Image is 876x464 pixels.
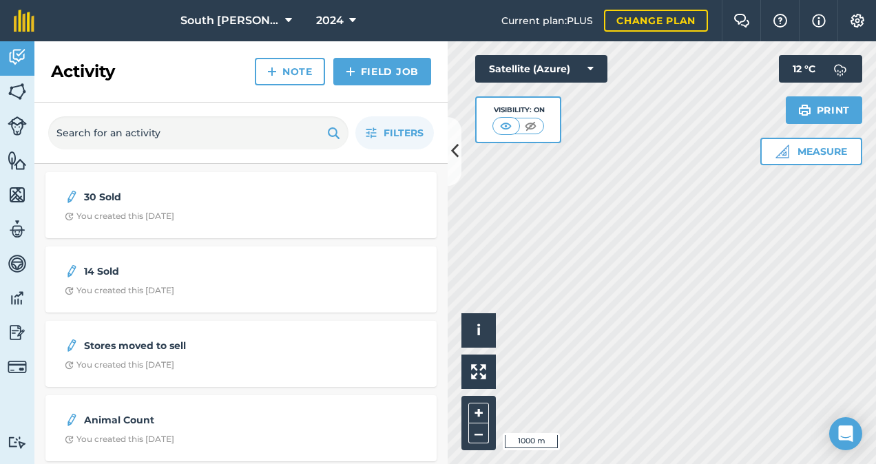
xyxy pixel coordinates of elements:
[522,119,539,133] img: svg+xml;base64,PHN2ZyB4bWxucz0iaHR0cDovL3d3dy53My5vcmcvMjAwMC9zdmciIHdpZHRoPSI1MCIgaGVpZ2h0PSI0MC...
[826,55,854,83] img: svg+xml;base64,PD94bWwgdmVyc2lvbj0iMS4wIiBlbmNvZGluZz0idXRmLTgiPz4KPCEtLSBHZW5lcmF0b3I6IEFkb2JlIE...
[65,189,79,205] img: svg+xml;base64,PD94bWwgdmVyc2lvbj0iMS4wIiBlbmNvZGluZz0idXRmLTgiPz4KPCEtLSBHZW5lcmF0b3I6IEFkb2JlIE...
[65,285,174,296] div: You created this [DATE]
[477,321,481,339] span: i
[8,322,27,343] img: svg+xml;base64,PD94bWwgdmVyc2lvbj0iMS4wIiBlbmNvZGluZz0idXRmLTgiPz4KPCEtLSBHZW5lcmF0b3I6IEFkb2JlIE...
[84,264,302,279] strong: 14 Sold
[604,10,708,32] a: Change plan
[468,423,489,443] button: –
[8,436,27,449] img: svg+xml;base64,PD94bWwgdmVyc2lvbj0iMS4wIiBlbmNvZGluZz0idXRmLTgiPz4KPCEtLSBHZW5lcmF0b3I6IEFkb2JlIE...
[65,412,79,428] img: svg+xml;base64,PD94bWwgdmVyc2lvbj0iMS4wIiBlbmNvZGluZz0idXRmLTgiPz4KPCEtLSBHZW5lcmF0b3I6IEFkb2JlIE...
[798,102,811,118] img: svg+xml;base64,PHN2ZyB4bWxucz0iaHR0cDovL3d3dy53My5vcmcvMjAwMC9zdmciIHdpZHRoPSIxOSIgaGVpZ2h0PSIyNC...
[84,338,302,353] strong: Stores moved to sell
[65,337,79,354] img: svg+xml;base64,PD94bWwgdmVyc2lvbj0iMS4wIiBlbmNvZGluZz0idXRmLTgiPz4KPCEtLSBHZW5lcmF0b3I6IEFkb2JlIE...
[54,180,428,230] a: 30 SoldClock with arrow pointing clockwiseYou created this [DATE]
[812,12,826,29] img: svg+xml;base64,PHN2ZyB4bWxucz0iaHR0cDovL3d3dy53My5vcmcvMjAwMC9zdmciIHdpZHRoPSIxNyIgaGVpZ2h0PSIxNy...
[65,211,174,222] div: You created this [DATE]
[8,150,27,171] img: svg+xml;base64,PHN2ZyB4bWxucz0iaHR0cDovL3d3dy53My5vcmcvMjAwMC9zdmciIHdpZHRoPSI1NiIgaGVpZ2h0PSI2MC...
[54,329,428,379] a: Stores moved to sellClock with arrow pointing clockwiseYou created this [DATE]
[8,116,27,136] img: svg+xml;base64,PD94bWwgdmVyc2lvbj0iMS4wIiBlbmNvZGluZz0idXRmLTgiPz4KPCEtLSBHZW5lcmF0b3I6IEFkb2JlIE...
[775,145,789,158] img: Ruler icon
[54,403,428,453] a: Animal CountClock with arrow pointing clockwiseYou created this [DATE]
[48,116,348,149] input: Search for an activity
[65,434,174,445] div: You created this [DATE]
[849,14,866,28] img: A cog icon
[497,119,514,133] img: svg+xml;base64,PHN2ZyB4bWxucz0iaHR0cDovL3d3dy53My5vcmcvMjAwMC9zdmciIHdpZHRoPSI1MCIgaGVpZ2h0PSI0MC...
[84,412,302,428] strong: Animal Count
[829,417,862,450] div: Open Intercom Messenger
[346,63,355,80] img: svg+xml;base64,PHN2ZyB4bWxucz0iaHR0cDovL3d3dy53My5vcmcvMjAwMC9zdmciIHdpZHRoPSIxNCIgaGVpZ2h0PSIyNC...
[793,55,815,83] span: 12 ° C
[65,263,79,280] img: svg+xml;base64,PD94bWwgdmVyc2lvbj0iMS4wIiBlbmNvZGluZz0idXRmLTgiPz4KPCEtLSBHZW5lcmF0b3I6IEFkb2JlIE...
[65,361,74,370] img: Clock with arrow pointing clockwise
[8,81,27,102] img: svg+xml;base64,PHN2ZyB4bWxucz0iaHR0cDovL3d3dy53My5vcmcvMjAwMC9zdmciIHdpZHRoPSI1NiIgaGVpZ2h0PSI2MC...
[8,184,27,205] img: svg+xml;base64,PHN2ZyB4bWxucz0iaHR0cDovL3d3dy53My5vcmcvMjAwMC9zdmciIHdpZHRoPSI1NiIgaGVpZ2h0PSI2MC...
[8,219,27,240] img: svg+xml;base64,PD94bWwgdmVyc2lvbj0iMS4wIiBlbmNvZGluZz0idXRmLTgiPz4KPCEtLSBHZW5lcmF0b3I6IEFkb2JlIE...
[180,12,280,29] span: South [PERSON_NAME]
[84,189,302,204] strong: 30 Sold
[772,14,789,28] img: A question mark icon
[316,12,344,29] span: 2024
[8,47,27,67] img: svg+xml;base64,PD94bWwgdmVyc2lvbj0iMS4wIiBlbmNvZGluZz0idXRmLTgiPz4KPCEtLSBHZW5lcmF0b3I6IEFkb2JlIE...
[267,63,277,80] img: svg+xml;base64,PHN2ZyB4bWxucz0iaHR0cDovL3d3dy53My5vcmcvMjAwMC9zdmciIHdpZHRoPSIxNCIgaGVpZ2h0PSIyNC...
[8,357,27,377] img: svg+xml;base64,PD94bWwgdmVyc2lvbj0iMS4wIiBlbmNvZGluZz0idXRmLTgiPz4KPCEtLSBHZW5lcmF0b3I6IEFkb2JlIE...
[779,55,862,83] button: 12 °C
[8,288,27,308] img: svg+xml;base64,PD94bWwgdmVyc2lvbj0iMS4wIiBlbmNvZGluZz0idXRmLTgiPz4KPCEtLSBHZW5lcmF0b3I6IEFkb2JlIE...
[327,125,340,141] img: svg+xml;base64,PHN2ZyB4bWxucz0iaHR0cDovL3d3dy53My5vcmcvMjAwMC9zdmciIHdpZHRoPSIxOSIgaGVpZ2h0PSIyNC...
[384,125,424,140] span: Filters
[65,435,74,444] img: Clock with arrow pointing clockwise
[733,14,750,28] img: Two speech bubbles overlapping with the left bubble in the forefront
[65,212,74,221] img: Clock with arrow pointing clockwise
[65,359,174,370] div: You created this [DATE]
[65,286,74,295] img: Clock with arrow pointing clockwise
[786,96,863,124] button: Print
[501,13,593,28] span: Current plan : PLUS
[492,105,545,116] div: Visibility: On
[54,255,428,304] a: 14 SoldClock with arrow pointing clockwiseYou created this [DATE]
[471,364,486,379] img: Four arrows, one pointing top left, one top right, one bottom right and the last bottom left
[760,138,862,165] button: Measure
[51,61,115,83] h2: Activity
[255,58,325,85] a: Note
[461,313,496,348] button: i
[468,403,489,423] button: +
[355,116,434,149] button: Filters
[333,58,431,85] a: Field Job
[8,253,27,274] img: svg+xml;base64,PD94bWwgdmVyc2lvbj0iMS4wIiBlbmNvZGluZz0idXRmLTgiPz4KPCEtLSBHZW5lcmF0b3I6IEFkb2JlIE...
[14,10,34,32] img: fieldmargin Logo
[475,55,607,83] button: Satellite (Azure)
